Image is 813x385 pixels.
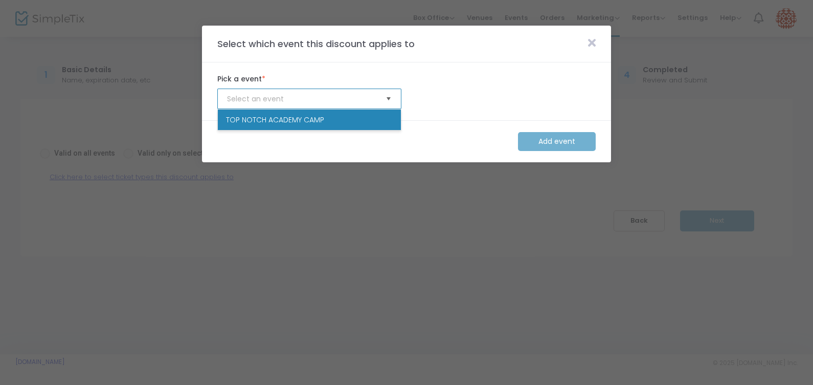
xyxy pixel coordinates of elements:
label: Pick a event [217,74,401,84]
m-panel-title: Select which event this discount applies to [212,37,420,51]
input: Select an event [227,94,381,104]
button: Select [381,89,396,110]
m-panel-header: Select which event this discount applies to [202,26,611,62]
span: TOP NOTCH ACADEMY CAMP [226,115,324,125]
